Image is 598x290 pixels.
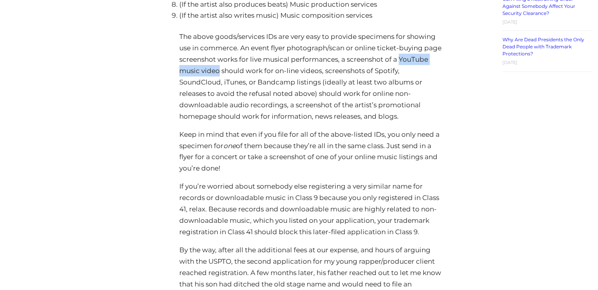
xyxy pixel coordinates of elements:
p: If you’re worried about somebody else registering a very similar name for records or downloadable... [179,181,442,238]
li: (If the artist also writes music) Music composition services [179,10,442,21]
p: The above goods/services IDs are very easy to provide specimens for showing use in commerce. An e... [179,31,442,122]
p: Keep in mind that even if you file for all of the above-listed IDs, you only need a specimen for ... [179,129,442,174]
time: [DATE] [502,19,517,25]
em: one [223,142,236,150]
time: [DATE] [502,60,517,65]
a: Why Are Dead Presidents the Only Dead People with Trademark Protections? [502,37,584,57]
